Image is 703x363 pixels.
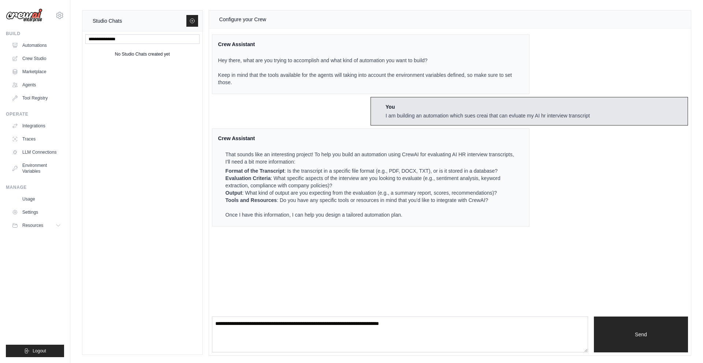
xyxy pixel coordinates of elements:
[6,345,64,357] button: Logout
[9,133,64,145] a: Traces
[226,151,514,165] p: That sounds like an interesting project! To help you build an automation using CrewAI for evaluat...
[33,348,46,354] span: Logout
[386,103,590,111] div: You
[9,79,64,91] a: Agents
[6,31,64,37] div: Build
[9,92,64,104] a: Tool Registry
[226,190,242,196] strong: Output
[226,168,284,174] strong: Format of the Transcript
[226,197,277,203] strong: Tools and Resources
[9,146,64,158] a: LLM Connections
[218,41,514,48] div: Crew Assistant
[6,184,64,190] div: Manage
[9,206,64,218] a: Settings
[226,197,514,204] li: : Do you have any specific tools or resources in mind that you'd like to integrate with CrewAI?
[93,16,122,25] div: Studio Chats
[9,53,64,64] a: Crew Studio
[226,167,514,175] li: : Is the transcript in a specific file format (e.g., PDF, DOCX, TXT), or is it stored in a database?
[226,189,514,197] li: : What kind of output are you expecting from the evaluation (e.g., a summary report, scores, reco...
[218,57,514,86] p: Hey there, what are you trying to accomplish and what kind of automation you want to build? Keep ...
[219,15,266,24] div: Configure your Crew
[386,112,590,119] div: I am building an automation which sues creai that can evluate my AI hr interview transcript
[9,193,64,205] a: Usage
[594,317,688,352] button: Send
[218,135,514,142] div: Crew Assistant
[115,50,170,59] div: No Studio Chats created yet
[9,120,64,132] a: Integrations
[9,66,64,78] a: Marketplace
[9,160,64,177] a: Environment Variables
[226,175,271,181] strong: Evaluation Criteria
[226,211,514,218] p: Once I have this information, I can help you design a tailored automation plan.
[6,8,42,22] img: Logo
[9,40,64,51] a: Automations
[9,220,64,231] button: Resources
[226,175,514,189] li: : What specific aspects of the interview are you looking to evaluate (e.g., sentiment analysis, k...
[6,111,64,117] div: Operate
[22,222,43,228] span: Resources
